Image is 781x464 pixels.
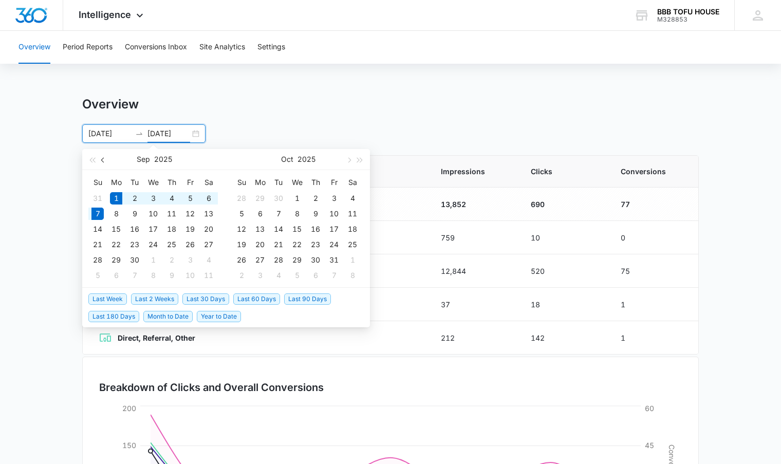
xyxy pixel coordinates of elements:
td: 2025-10-23 [306,237,325,252]
div: 12 [235,223,248,235]
th: Fr [325,174,343,191]
td: 759 [429,221,518,254]
td: 75 [608,254,698,288]
td: 2025-10-18 [343,221,362,237]
div: account id [657,16,719,23]
span: to [135,129,143,138]
div: 30 [128,254,141,266]
td: 2025-09-11 [162,206,181,221]
button: Oct [281,149,293,170]
td: 2025-08-31 [88,191,107,206]
td: 2025-10-02 [306,191,325,206]
div: 23 [128,238,141,251]
div: 5 [235,208,248,220]
td: 2025-09-12 [181,206,199,221]
td: 2025-09-28 [88,252,107,268]
div: account name [657,8,719,16]
div: 20 [202,223,215,235]
td: 2025-10-05 [232,206,251,221]
td: 10 [518,221,608,254]
td: 2025-10-24 [325,237,343,252]
div: 1 [110,192,122,205]
td: 0 [608,221,698,254]
div: 26 [184,238,196,251]
span: Last 30 Days [182,293,229,305]
td: 2025-09-28 [232,191,251,206]
td: 2025-10-15 [288,221,306,237]
th: Sa [199,174,218,191]
div: 15 [291,223,303,235]
tspan: 60 [645,404,654,413]
th: Th [306,174,325,191]
td: 2025-10-01 [144,252,162,268]
td: 2025-10-08 [288,206,306,221]
td: 2025-09-30 [125,252,144,268]
div: 21 [91,238,104,251]
td: 77 [608,188,698,221]
td: 2025-09-08 [107,206,125,221]
td: 2025-09-22 [107,237,125,252]
td: 2025-10-21 [269,237,288,252]
div: 9 [309,208,322,220]
div: 6 [254,208,266,220]
div: 3 [254,269,266,282]
td: 2025-10-17 [325,221,343,237]
td: 2025-10-16 [306,221,325,237]
div: 5 [184,192,196,205]
td: 2025-11-08 [343,268,362,283]
div: 30 [309,254,322,266]
td: 2025-10-22 [288,237,306,252]
div: 27 [254,254,266,266]
td: 13,852 [429,188,518,221]
div: 9 [165,269,178,282]
td: 2025-10-29 [288,252,306,268]
div: 4 [346,192,359,205]
span: Last Week [88,293,127,305]
td: 2025-09-16 [125,221,144,237]
td: 2025-10-03 [325,191,343,206]
span: Impressions [441,166,506,177]
div: 4 [272,269,285,282]
td: 2025-09-18 [162,221,181,237]
th: Mo [251,174,269,191]
td: 2025-10-04 [199,252,218,268]
td: 2025-09-24 [144,237,162,252]
div: 2 [165,254,178,266]
td: 2025-10-11 [199,268,218,283]
div: 18 [346,223,359,235]
td: 12,844 [429,254,518,288]
th: Sa [343,174,362,191]
td: 2025-09-21 [88,237,107,252]
div: 13 [254,223,266,235]
input: Start date [88,128,131,139]
button: Conversions Inbox [125,31,187,64]
div: 21 [272,238,285,251]
td: 2025-10-19 [232,237,251,252]
button: Period Reports [63,31,113,64]
div: 12 [184,208,196,220]
tspan: 45 [645,441,654,450]
td: 2025-09-15 [107,221,125,237]
td: 2025-10-11 [343,206,362,221]
div: 23 [309,238,322,251]
div: 11 [165,208,178,220]
span: Last 2 Weeks [131,293,178,305]
td: 2025-11-07 [325,268,343,283]
div: 8 [291,208,303,220]
th: Tu [269,174,288,191]
div: 1 [147,254,159,266]
div: 25 [165,238,178,251]
td: 2025-09-13 [199,206,218,221]
div: 13 [202,208,215,220]
div: 10 [328,208,340,220]
span: swap-right [135,129,143,138]
span: Clicks [531,166,596,177]
div: 7 [128,269,141,282]
div: 5 [291,269,303,282]
span: Conversions [621,166,682,177]
div: 19 [184,223,196,235]
td: 2025-10-07 [125,268,144,283]
td: 2025-10-06 [251,206,269,221]
div: 14 [91,223,104,235]
div: 25 [346,238,359,251]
